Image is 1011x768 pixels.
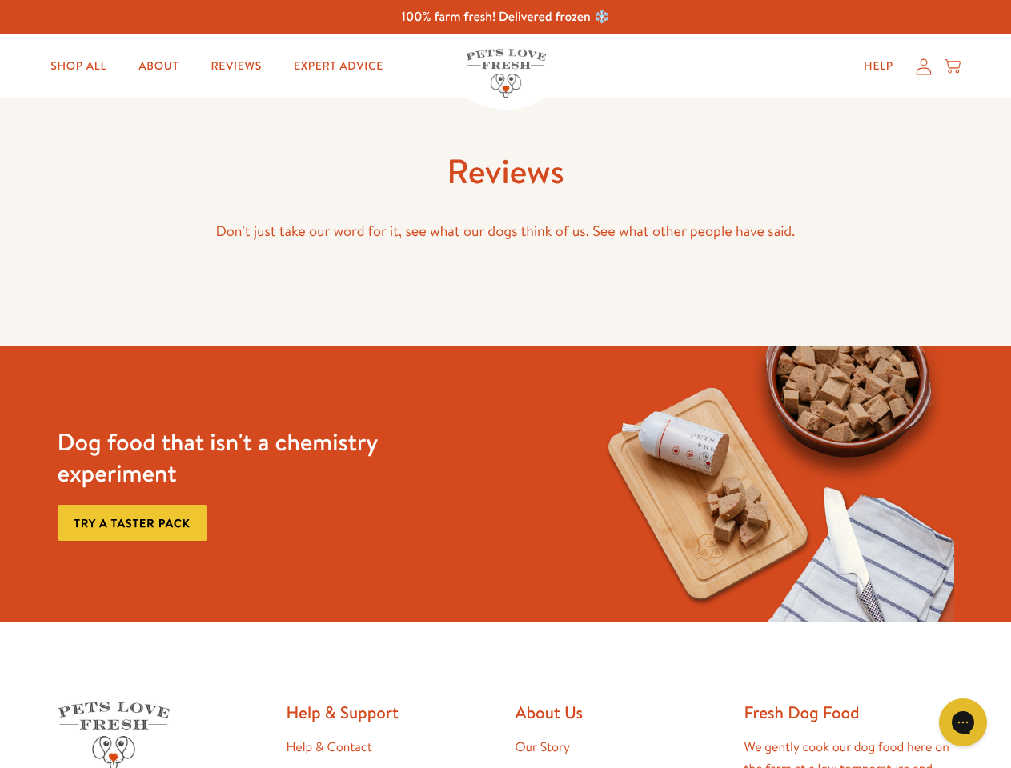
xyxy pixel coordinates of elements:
h3: Dog food that isn't a chemistry experiment [58,426,423,489]
img: Fussy [588,346,953,622]
a: Shop All [38,50,119,82]
a: Try a taster pack [58,505,207,541]
h1: Reviews [58,150,954,194]
a: Our Story [516,738,571,756]
h2: Help & Support [287,702,496,723]
a: Help & Contact [287,738,372,756]
a: About [126,50,191,82]
p: Don't just take our word for it, see what our dogs think of us. See what other people have said. [58,219,954,244]
a: Expert Advice [281,50,396,82]
a: Reviews [198,50,274,82]
img: Pets Love Fresh [466,49,546,98]
a: Help [851,50,906,82]
iframe: Gorgias live chat messenger [931,693,995,752]
h2: Fresh Dog Food [744,702,954,723]
h2: About Us [516,702,725,723]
